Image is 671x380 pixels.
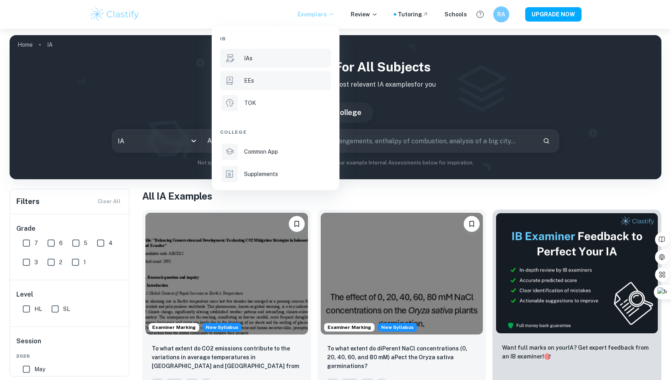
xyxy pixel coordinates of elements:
a: Common App [220,142,331,161]
p: IAs [244,54,252,63]
a: IAs [220,49,331,68]
p: EEs [244,76,254,85]
p: Common App [244,147,278,156]
a: TOK [220,93,331,113]
span: IB [220,35,226,42]
span: College [220,129,247,136]
p: TOK [244,99,256,107]
a: EEs [220,71,331,90]
p: Supplements [244,170,278,178]
a: Supplements [220,164,331,184]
